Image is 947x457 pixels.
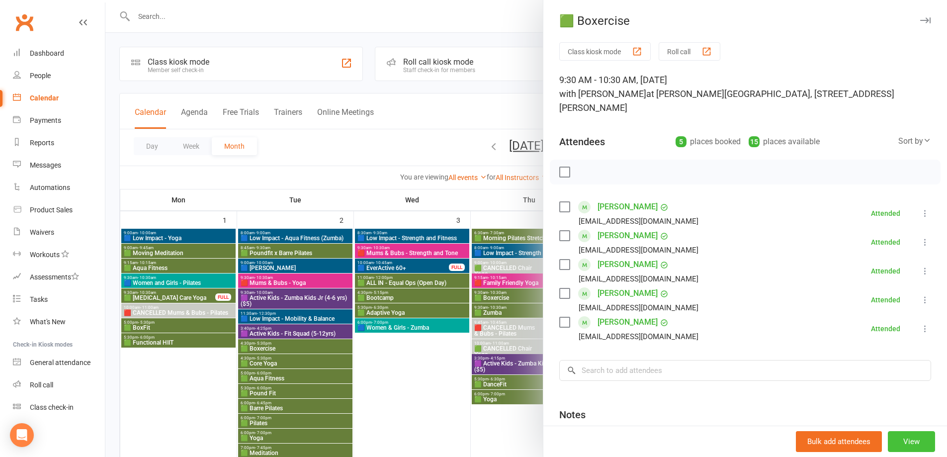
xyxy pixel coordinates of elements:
[30,206,73,214] div: Product Sales
[598,285,658,301] a: [PERSON_NAME]
[13,87,105,109] a: Calendar
[13,288,105,311] a: Tasks
[749,136,760,147] div: 15
[13,221,105,244] a: Waivers
[676,135,741,149] div: places booked
[871,325,900,332] div: Attended
[559,135,605,149] div: Attendees
[30,295,48,303] div: Tasks
[559,89,646,99] span: with [PERSON_NAME]
[871,239,900,246] div: Attended
[30,318,66,326] div: What's New
[796,431,882,452] button: Bulk add attendees
[871,268,900,274] div: Attended
[30,161,61,169] div: Messages
[30,359,90,366] div: General attendance
[598,257,658,273] a: [PERSON_NAME]
[543,14,947,28] div: 🟩 Boxercise
[30,183,70,191] div: Automations
[13,374,105,396] a: Roll call
[871,296,900,303] div: Attended
[30,228,54,236] div: Waivers
[559,425,931,437] div: Add notes for this class / appointment below
[559,73,931,115] div: 9:30 AM - 10:30 AM, [DATE]
[888,431,935,452] button: View
[30,403,74,411] div: Class check-in
[13,154,105,177] a: Messages
[659,42,720,61] button: Roll call
[30,381,53,389] div: Roll call
[12,10,37,35] a: Clubworx
[676,136,687,147] div: 5
[598,314,658,330] a: [PERSON_NAME]
[13,396,105,419] a: Class kiosk mode
[13,65,105,87] a: People
[559,408,586,422] div: Notes
[559,89,894,113] span: at [PERSON_NAME][GEOGRAPHIC_DATA], [STREET_ADDRESS][PERSON_NAME]
[898,135,931,148] div: Sort by
[598,199,658,215] a: [PERSON_NAME]
[13,42,105,65] a: Dashboard
[13,199,105,221] a: Product Sales
[13,132,105,154] a: Reports
[13,244,105,266] a: Workouts
[30,72,51,80] div: People
[30,273,79,281] div: Assessments
[13,266,105,288] a: Assessments
[30,251,60,259] div: Workouts
[10,423,34,447] div: Open Intercom Messenger
[30,116,61,124] div: Payments
[598,228,658,244] a: [PERSON_NAME]
[30,139,54,147] div: Reports
[579,273,698,285] div: [EMAIL_ADDRESS][DOMAIN_NAME]
[559,360,931,381] input: Search to add attendees
[579,215,698,228] div: [EMAIL_ADDRESS][DOMAIN_NAME]
[871,210,900,217] div: Attended
[559,42,651,61] button: Class kiosk mode
[579,330,698,343] div: [EMAIL_ADDRESS][DOMAIN_NAME]
[30,49,64,57] div: Dashboard
[13,177,105,199] a: Automations
[13,352,105,374] a: General attendance kiosk mode
[13,109,105,132] a: Payments
[579,301,698,314] div: [EMAIL_ADDRESS][DOMAIN_NAME]
[579,244,698,257] div: [EMAIL_ADDRESS][DOMAIN_NAME]
[13,311,105,333] a: What's New
[30,94,59,102] div: Calendar
[749,135,820,149] div: places available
